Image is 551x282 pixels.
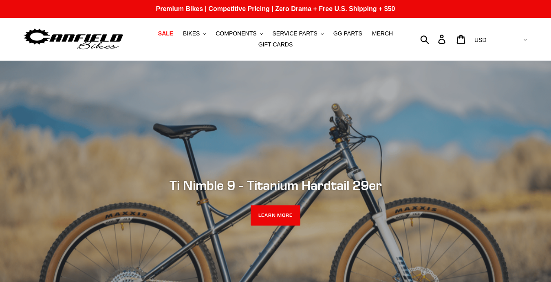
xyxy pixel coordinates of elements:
[53,178,498,193] h2: Ti Nimble 9 - Titanium Hardtail 29er
[179,28,210,39] button: BIKES
[333,30,362,37] span: GG PARTS
[22,26,124,52] img: Canfield Bikes
[254,39,297,50] a: GIFT CARDS
[212,28,267,39] button: COMPONENTS
[368,28,397,39] a: MERCH
[251,205,301,226] a: LEARN MORE
[268,28,327,39] button: SERVICE PARTS
[183,30,200,37] span: BIKES
[154,28,177,39] a: SALE
[329,28,366,39] a: GG PARTS
[216,30,256,37] span: COMPONENTS
[258,41,293,48] span: GIFT CARDS
[372,30,393,37] span: MERCH
[272,30,317,37] span: SERVICE PARTS
[158,30,173,37] span: SALE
